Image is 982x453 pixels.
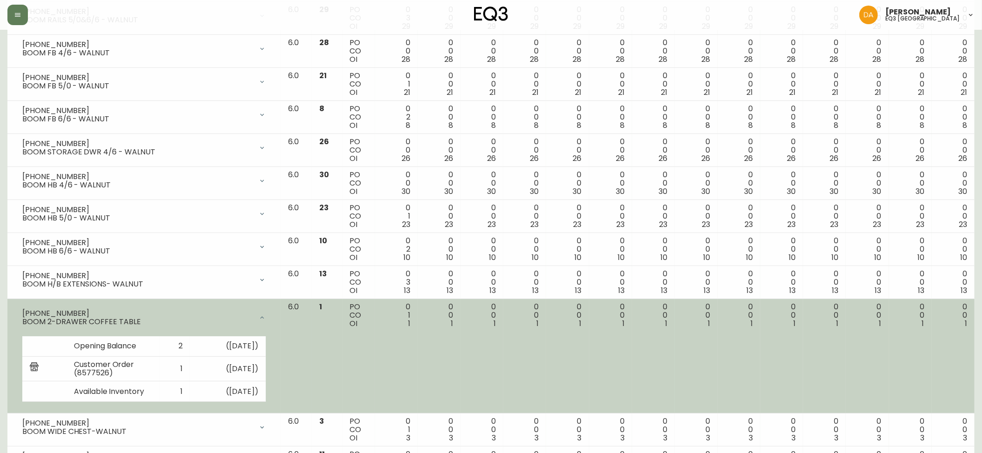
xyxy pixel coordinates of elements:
div: 0 0 [896,270,924,295]
div: 0 0 [768,105,796,130]
td: 6.0 [281,134,312,167]
div: 0 0 [939,138,967,163]
span: 10 [746,252,753,263]
span: OI [350,54,358,65]
div: [PHONE_NUMBER] [22,309,253,318]
span: 13 [832,285,839,296]
div: BOOM HB 6/6 - WALNUT [22,247,253,255]
div: [PHONE_NUMBER]BOOM FB 4/6 - WALNUT [15,39,273,59]
div: 0 0 [468,72,496,97]
div: 0 0 [725,138,753,163]
span: 23 [745,219,753,230]
div: 0 3 [382,270,410,295]
span: 8 [962,120,967,131]
div: [PHONE_NUMBER] [22,73,253,82]
div: BOOM HB 4/6 - WALNUT [22,181,253,189]
div: 0 0 [811,237,838,262]
div: 0 0 [682,204,710,229]
span: 28 [701,54,710,65]
div: 0 0 [939,105,967,130]
div: 0 0 [725,105,753,130]
span: 10 [875,252,882,263]
div: PO CO [350,171,368,196]
div: 0 0 [811,171,838,196]
div: 0 0 [597,171,625,196]
span: 26 [873,153,882,164]
td: 6.0 [281,233,312,266]
span: 26 [659,153,667,164]
span: 21 [961,87,967,98]
div: 0 0 [639,39,667,64]
span: 21 [575,87,582,98]
div: 0 0 [939,72,967,97]
div: 0 0 [896,39,924,64]
div: 0 0 [768,39,796,64]
div: 0 0 [725,237,753,262]
div: 0 0 [682,105,710,130]
div: 0 0 [554,237,581,262]
span: 23 [702,219,710,230]
div: 0 0 [425,270,453,295]
span: 30 [787,186,796,197]
span: 23 [830,219,839,230]
span: 30 [402,186,410,197]
div: 0 0 [597,138,625,163]
div: [PHONE_NUMBER]BOOM HB 4/6 - WALNUT [15,171,273,191]
div: 0 0 [639,270,667,295]
div: 0 0 [682,171,710,196]
span: 13 [575,285,582,296]
div: 0 0 [511,204,539,229]
span: 8 [920,120,924,131]
span: 10 [489,252,496,263]
div: 0 0 [853,6,881,31]
span: 21 [918,87,924,98]
span: 13 [704,285,710,296]
span: 13 [746,285,753,296]
span: 26 [830,153,839,164]
div: 0 0 [939,39,967,64]
span: 28 [787,54,796,65]
div: 0 1 [382,72,410,97]
span: 30 [573,186,582,197]
span: 13 [961,285,967,296]
div: 0 0 [554,39,581,64]
span: 13 [404,285,410,296]
div: 0 0 [511,171,539,196]
div: 0 0 [468,171,496,196]
span: 26 [744,153,753,164]
span: OI [350,186,358,197]
span: 28 [873,54,882,65]
span: 23 [873,219,882,230]
div: 0 0 [768,204,796,229]
div: 0 0 [811,72,838,97]
div: 0 0 [597,6,625,31]
div: 0 0 [896,138,924,163]
div: PO CO [350,270,368,295]
div: 0 0 [811,270,838,295]
div: 0 0 [639,6,667,31]
span: 21 [661,87,667,98]
span: 10 [403,252,410,263]
div: 0 0 [639,138,667,163]
div: 0 0 [511,39,539,64]
span: 1 [319,301,322,312]
span: 8 [448,120,453,131]
span: 10 [446,252,453,263]
div: 0 0 [639,72,667,97]
span: 30 [659,186,667,197]
div: 0 0 [896,171,924,196]
span: 30 [487,186,496,197]
div: 0 0 [939,270,967,295]
div: 0 0 [768,237,796,262]
div: 0 0 [468,39,496,64]
div: 0 0 [468,204,496,229]
div: 0 0 [811,138,838,163]
span: 30 [830,186,839,197]
div: BOOM FB 5/0 - WALNUT [22,82,253,90]
div: 0 0 [511,270,539,295]
div: 0 0 [768,138,796,163]
div: [PHONE_NUMBER] [22,206,253,214]
span: 8 [577,120,582,131]
span: 10 [789,252,796,263]
span: OI [350,252,358,263]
